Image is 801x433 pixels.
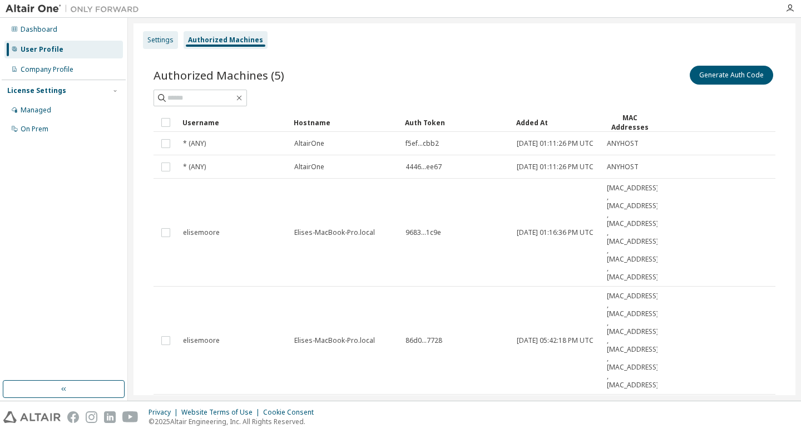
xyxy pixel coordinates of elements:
[21,45,63,54] div: User Profile
[149,408,181,417] div: Privacy
[104,411,116,423] img: linkedin.svg
[3,411,61,423] img: altair_logo.svg
[294,114,396,131] div: Hostname
[183,163,206,171] span: * (ANY)
[517,139,594,148] span: [DATE] 01:11:26 PM UTC
[183,336,220,345] span: elisemoore
[86,411,97,423] img: instagram.svg
[516,114,597,131] div: Added At
[294,228,375,237] span: Elises-MacBook-Pro.local
[188,36,263,45] div: Authorized Machines
[294,139,324,148] span: AltairOne
[406,139,439,148] span: f5ef...cbb2
[406,336,442,345] span: 86d0...7728
[607,163,639,171] span: ANYHOST
[149,417,320,426] p: © 2025 Altair Engineering, Inc. All Rights Reserved.
[263,408,320,417] div: Cookie Consent
[7,86,66,95] div: License Settings
[606,113,653,132] div: MAC Addresses
[147,36,174,45] div: Settings
[182,114,285,131] div: Username
[21,25,57,34] div: Dashboard
[690,66,773,85] button: Generate Auth Code
[294,163,324,171] span: AltairOne
[406,163,442,171] span: 4446...ee67
[21,65,73,74] div: Company Profile
[183,139,206,148] span: * (ANY)
[406,228,441,237] span: 9683...1c9e
[181,408,263,417] div: Website Terms of Use
[607,139,639,148] span: ANYHOST
[21,106,51,115] div: Managed
[67,411,79,423] img: facebook.svg
[607,184,659,282] span: [MAC_ADDRESS] , [MAC_ADDRESS] , [MAC_ADDRESS] , [MAC_ADDRESS] , [MAC_ADDRESS] , [MAC_ADDRESS]
[154,67,284,83] span: Authorized Machines (5)
[294,336,375,345] span: Elises-MacBook-Pro.local
[517,228,594,237] span: [DATE] 01:16:36 PM UTC
[607,292,659,390] span: [MAC_ADDRESS] , [MAC_ADDRESS] , [MAC_ADDRESS] , [MAC_ADDRESS] , [MAC_ADDRESS] , [MAC_ADDRESS]
[517,336,594,345] span: [DATE] 05:42:18 PM UTC
[183,228,220,237] span: elisemoore
[6,3,145,14] img: Altair One
[405,114,507,131] div: Auth Token
[122,411,139,423] img: youtube.svg
[517,163,594,171] span: [DATE] 01:11:26 PM UTC
[21,125,48,134] div: On Prem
